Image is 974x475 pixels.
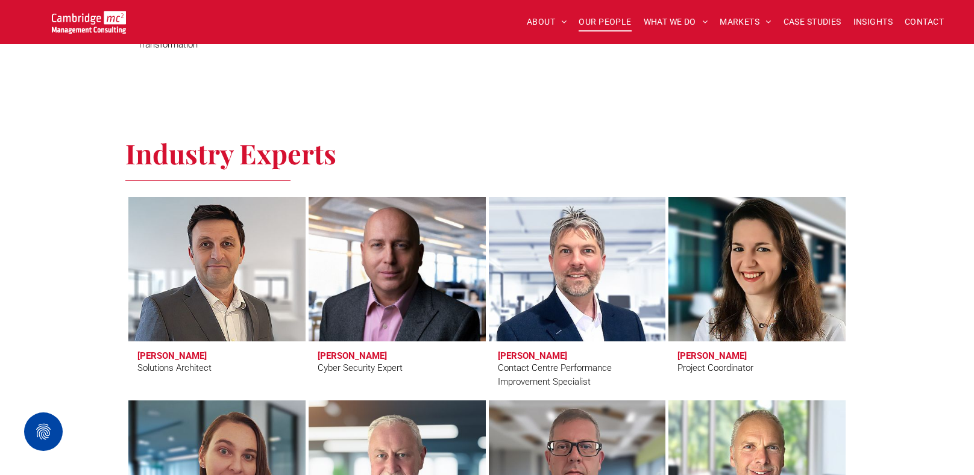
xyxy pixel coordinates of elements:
h3: [PERSON_NAME] [677,350,747,361]
div: Project Coordinator [677,361,753,375]
a: Simon Kissane | Cambridge Management Consulting > Simon Kissane [489,197,666,341]
a: Martina Pavlaskova | Project Coordinator | Cambridge Management Consulting [668,197,846,341]
a: Your Business Transformed | Cambridge Management Consulting [52,13,126,25]
h3: [PERSON_NAME] [318,350,387,361]
a: CONTACT [899,13,950,31]
div: Cyber Security Expert [318,361,403,375]
a: MARKETS [714,13,777,31]
div: Solutions Architect [137,361,212,375]
a: INSIGHTS [847,13,899,31]
span: Industry Experts [125,135,336,171]
h3: [PERSON_NAME] [137,350,207,361]
a: Steve Furness | Solutions Architect | Cambridge Management Consulting [128,197,306,341]
img: Go to Homepage [52,11,126,34]
a: ABOUT [521,13,573,31]
a: CASE STUDIES [778,13,847,31]
a: OUR PEOPLE [573,13,637,31]
a: Vladimir Jirasek | Cyber Security Expert | Cambridge Management Consulting [309,197,486,341]
div: Contact Centre Performance Improvement Specialist [498,361,657,388]
a: WHAT WE DO [638,13,714,31]
h3: [PERSON_NAME] [498,350,567,361]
